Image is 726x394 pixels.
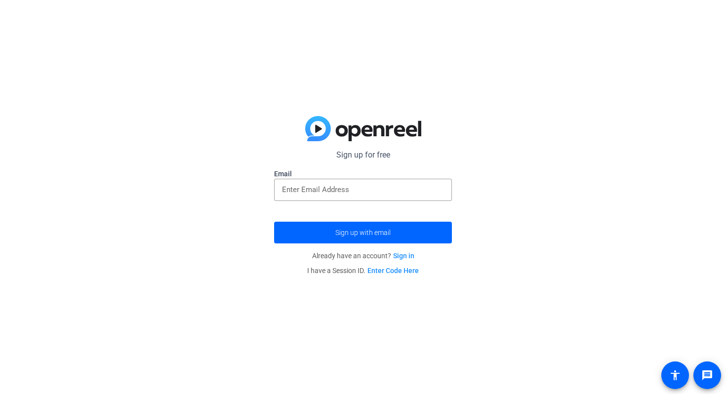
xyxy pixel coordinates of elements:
button: Sign up with email [274,222,452,243]
input: Enter Email Address [282,184,444,196]
label: Email [274,169,452,179]
img: blue-gradient.svg [305,116,421,142]
p: Sign up for free [274,149,452,161]
span: I have a Session ID. [307,267,419,275]
mat-icon: accessibility [669,369,681,381]
a: Sign in [393,252,414,260]
mat-icon: message [701,369,713,381]
span: Already have an account? [312,252,414,260]
a: Enter Code Here [367,267,419,275]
